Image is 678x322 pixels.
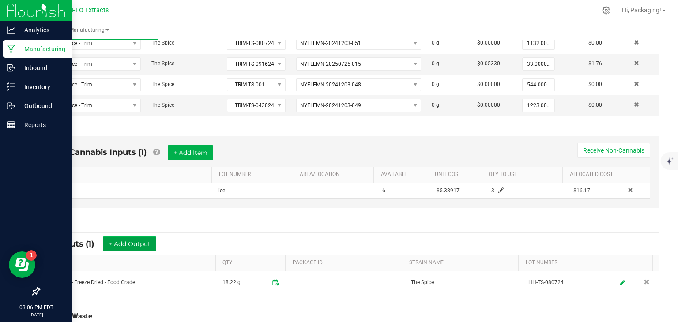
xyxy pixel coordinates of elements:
p: Inventory [15,82,68,92]
span: NO DATA FOUND [46,78,141,91]
span: NO DATA FOUND [296,78,421,91]
a: QTY TO USESortable [489,171,559,178]
a: Sortable [613,259,649,266]
span: NYFLEMN-20241203-051 [300,40,361,46]
a: LOT NUMBERSortable [526,259,603,266]
td: HH-TS-080724 [523,271,611,294]
a: Sortable [624,171,640,178]
iframe: Resource center unread badge [26,250,37,261]
a: Manufacturing [21,21,158,40]
a: AVAILABLESortable [381,171,425,178]
a: Add Non-Cannabis items that were also consumed in the run (e.g. gloves and packaging); Also add N... [153,147,160,157]
inline-svg: Manufacturing [7,45,15,53]
a: LOT NUMBERSortable [219,171,290,178]
span: $0.05330 [477,60,500,67]
span: The Spice [151,102,174,108]
span: The Spice - Trim [46,79,129,91]
span: The Spice - Trim [46,58,129,70]
span: g [436,81,439,87]
span: $0.00 [588,40,602,46]
span: Package timestamp is valid [268,275,282,289]
span: g [436,102,439,108]
span: Manufacturing [21,26,158,34]
span: $16.17 [573,187,590,194]
iframe: Resource center [9,251,35,278]
span: TRIM-TS-043024 [227,99,274,112]
span: NO DATA FOUND [46,57,141,71]
div: Manage settings [601,6,612,15]
p: Reports [15,120,68,130]
p: Outbound [15,101,68,111]
span: Non-Cannabis Inputs (1) [49,147,147,157]
a: QTYSortable [222,259,282,266]
button: Receive Non-Cannabis [577,143,650,158]
span: 18.22 g [222,275,241,289]
p: Inbound [15,63,68,73]
a: Allocated CostSortable [570,171,614,178]
a: ITEMSortable [56,171,208,178]
span: NO DATA FOUND [46,37,141,50]
span: $0.00 [588,81,602,87]
span: NO DATA FOUND [296,99,421,112]
span: g [436,40,439,46]
a: STRAIN NAMESortable [409,259,515,266]
span: NO DATA FOUND [46,99,141,112]
span: $0.00000 [477,81,500,87]
span: The Spice [151,40,174,46]
button: + Add Output [103,236,156,251]
inline-svg: Outbound [7,101,15,110]
span: Hi, Packaging! [622,7,661,14]
span: $0.00000 [477,40,500,46]
td: The Spice! - Freeze Dried - Food Grade [41,271,217,294]
span: The Spice - Trim [46,99,129,112]
span: g [436,60,439,67]
span: TRIM-TS-091624 [227,58,274,70]
inline-svg: Analytics [7,26,15,34]
span: The Spice [151,60,174,67]
span: 0 [432,102,435,108]
span: NYFLEMN-20241203-048 [300,82,361,88]
p: 03:06 PM EDT [4,303,68,311]
span: 0 [432,40,435,46]
span: 0 [432,60,435,67]
span: 6 [382,187,385,194]
span: Outputs (1) [49,239,103,249]
inline-svg: Inbound [7,64,15,72]
span: NYFLEMN-20250725-015 [300,61,361,67]
span: ice [218,187,225,194]
span: $5.38917 [437,187,460,194]
span: The Spice - Trim [46,37,129,49]
p: Manufacturing [15,44,68,54]
span: $0.00 [588,102,602,108]
p: [DATE] [4,311,68,318]
span: The Spice [151,81,174,87]
span: FLO Extracts [72,7,109,14]
span: 0 [432,81,435,87]
a: AREA/LOCATIONSortable [300,171,370,178]
a: PACKAGE IDSortable [293,259,399,266]
span: 3 [491,187,494,194]
div: Total Run Waste [40,311,659,322]
span: NO DATA FOUND [296,37,421,50]
inline-svg: Reports [7,120,15,129]
span: NYFLEMN-20241203-049 [300,102,361,109]
a: ITEMSortable [47,259,212,266]
inline-svg: Inventory [7,82,15,91]
td: The Spice [406,271,524,294]
button: + Add Item [168,145,213,160]
span: TRIM-TS-001 [227,79,274,91]
span: TRIM-TS-080724 [227,37,274,49]
span: $0.00000 [477,102,500,108]
p: Analytics [15,25,68,35]
a: Unit CostSortable [435,171,478,178]
span: $1.76 [588,60,602,67]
